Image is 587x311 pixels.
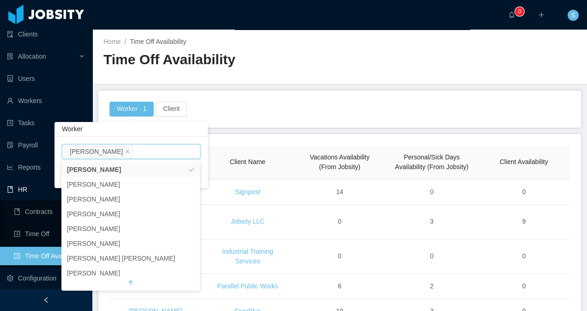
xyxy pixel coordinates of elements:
i: icon: check [189,196,194,202]
td: 0 [294,205,386,239]
span: Payroll [18,141,38,149]
td: 6 [294,274,386,299]
h2: Time Off Availability [103,50,340,69]
a: Signpost [235,188,260,195]
i: icon: check [189,256,194,261]
i: icon: solution [7,53,13,60]
td: 0 [386,180,478,205]
a: icon: profileTime Off Availability [14,247,85,265]
i: icon: line-chart [7,164,13,171]
span: Client Name [230,158,266,165]
i: icon: check [189,241,194,246]
button: Worker · 1 [109,102,154,116]
i: icon: check [189,270,194,276]
i: icon: check [189,211,194,217]
i: icon: close [125,149,130,155]
a: icon: userWorkers [7,91,85,110]
i: icon: check [189,226,194,232]
td: 14 [294,180,386,205]
span: Reports [18,164,41,171]
li: [PERSON_NAME] [61,236,200,251]
td: 0 [386,239,478,274]
td: 0 [478,274,570,299]
li: [PERSON_NAME] [61,266,200,281]
li: [PERSON_NAME] [61,192,200,207]
button: arrow-up [61,276,200,291]
a: icon: bookContracts [14,202,85,221]
li: [PERSON_NAME] [61,221,200,236]
li: [PERSON_NAME] [61,162,200,177]
i: icon: book [7,186,13,193]
a: Jobsity LLC [231,218,265,225]
i: icon: bell [508,12,515,18]
td: 3 [386,205,478,239]
td: 0 [294,239,386,274]
td: 0 [478,180,570,205]
li: [PERSON_NAME] [PERSON_NAME] [61,251,200,266]
td: 9 [478,205,570,239]
sup: 0 [515,7,524,16]
a: icon: robotUsers [7,69,85,88]
td: 2 [386,274,478,299]
a: Industrial Training Services [222,248,273,265]
a: icon: profileTime Off [14,225,85,243]
span: S [571,10,575,21]
button: Client [156,102,187,116]
span: Client Availability [500,158,548,165]
td: 0 [478,239,570,274]
li: Fernando Hernandez [65,146,133,157]
a: icon: auditClients [7,25,85,43]
a: Parallel Public Works [217,282,278,290]
span: HR [18,186,27,193]
span: Configuration [18,274,56,282]
div: Worker [54,122,208,137]
span: / [124,38,126,45]
li: [PERSON_NAME] [61,177,200,192]
span: Personal/Sick Days Availability (From Jobsity) [395,153,468,171]
i: icon: check [189,182,194,187]
a: Home [103,38,121,45]
span: Time Off Availability [130,38,186,45]
i: icon: file-protect [7,142,13,148]
span: Vacations Availability (From Jobsity) [310,153,369,171]
a: icon: profileTasks [7,114,85,132]
span: Allocation [18,53,46,60]
i: icon: setting [7,275,13,281]
li: [PERSON_NAME] [61,207,200,221]
i: icon: plus [538,12,545,18]
i: icon: check [189,167,194,172]
div: [PERSON_NAME] [70,146,123,157]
